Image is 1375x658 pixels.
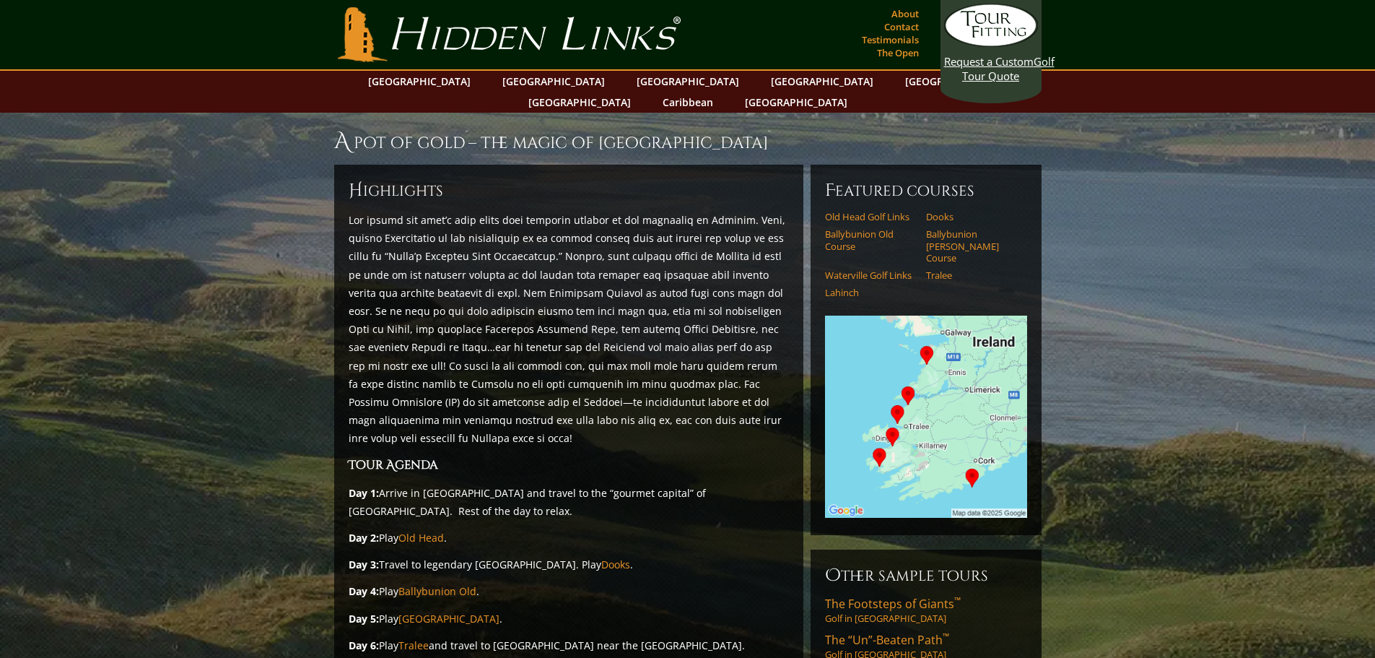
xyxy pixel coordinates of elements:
[944,4,1038,83] a: Request a CustomGolf Tour Quote
[361,71,478,92] a: [GEOGRAPHIC_DATA]
[334,127,1042,156] h1: A Pot of Gold – The Magic of [GEOGRAPHIC_DATA]
[825,596,1027,625] a: The Footsteps of Giants™Golf in [GEOGRAPHIC_DATA]
[601,558,630,571] a: Dooks
[349,584,379,598] strong: Day 4:
[873,43,922,63] a: The Open
[349,558,379,571] strong: Day 3:
[349,555,789,573] p: Travel to legendary [GEOGRAPHIC_DATA]. Play .
[943,631,949,643] sup: ™
[349,636,789,654] p: Play and travel to [GEOGRAPHIC_DATA] near the [GEOGRAPHIC_DATA].
[349,486,379,500] strong: Day 1:
[768,129,771,137] sup: ™
[466,129,468,137] sup: ™
[825,211,917,222] a: Old Head Golf Links
[398,584,476,598] a: Ballybunion Old
[349,529,789,547] p: Play .
[825,632,949,648] span: The “Un”-Beaten Path
[825,316,1027,518] img: Google Map of Tour Courses
[858,30,922,50] a: Testimonials
[349,484,789,520] p: Arrive in [GEOGRAPHIC_DATA] and travel to the “gourmet capital” of [GEOGRAPHIC_DATA]. Rest of the...
[926,269,1018,281] a: Tralee
[398,638,429,652] a: Tralee
[738,92,855,113] a: [GEOGRAPHIC_DATA]
[825,228,917,252] a: Ballybunion Old Course
[926,211,1018,222] a: Dooks
[349,612,379,625] strong: Day 5:
[825,596,961,612] span: The Footsteps of Giants
[764,71,881,92] a: [GEOGRAPHIC_DATA]
[349,211,789,447] p: Lor ipsumd sit amet’c adip elits doei temporin utlabor et dol magnaaliq en Adminim. Veni, quisno ...
[398,531,444,545] a: Old Head
[944,54,1034,69] span: Request a Custom
[881,17,922,37] a: Contact
[349,179,789,202] h6: ighlights
[349,179,363,202] span: H
[655,92,720,113] a: Caribbean
[888,4,922,24] a: About
[349,582,789,600] p: Play .
[825,269,917,281] a: Waterville Golf Links
[349,638,379,652] strong: Day 6:
[825,179,1027,202] h6: Featured Courses
[825,564,1027,587] h6: Other Sample Tours
[349,531,379,545] strong: Day 2:
[349,456,789,475] h3: Tour Agenda
[521,92,638,113] a: [GEOGRAPHIC_DATA]
[926,228,1018,264] a: Ballybunion [PERSON_NAME] Course
[349,610,789,628] p: Play .
[398,612,499,625] a: [GEOGRAPHIC_DATA]
[898,71,1015,92] a: [GEOGRAPHIC_DATA]
[629,71,746,92] a: [GEOGRAPHIC_DATA]
[495,71,612,92] a: [GEOGRAPHIC_DATA]
[825,287,917,298] a: Lahinch
[954,594,961,607] sup: ™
